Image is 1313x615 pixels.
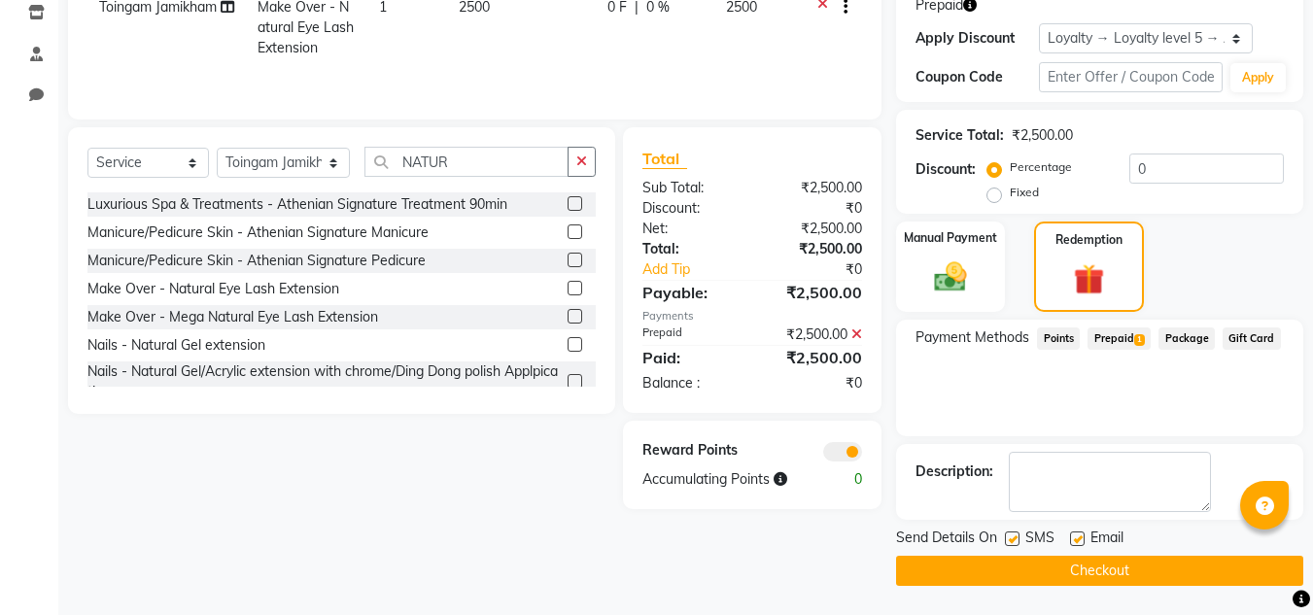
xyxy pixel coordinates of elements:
input: Enter Offer / Coupon Code [1039,62,1223,92]
div: ₹2,500.00 [752,281,877,304]
div: Apply Discount [916,28,1038,49]
div: Reward Points [628,440,752,461]
div: ₹2,500.00 [752,346,877,369]
button: Checkout [896,556,1303,586]
span: 1 [1134,334,1145,346]
div: Net: [628,219,752,239]
div: Service Total: [916,125,1004,146]
input: Search or Scan [364,147,569,177]
div: ₹2,500.00 [1012,125,1073,146]
span: Send Details On [896,528,997,552]
div: ₹0 [752,198,877,219]
div: Description: [916,461,993,482]
div: ₹0 [752,373,877,393]
div: Total: [628,239,752,259]
div: Manicure/Pedicure Skin - Athenian Signature Pedicure [87,251,426,271]
div: Accumulating Points [628,469,814,490]
img: _gift.svg [1064,260,1114,298]
a: Add Tip [628,259,773,280]
span: Payment Methods [916,327,1029,348]
div: ₹2,500.00 [752,325,877,345]
div: ₹2,500.00 [752,239,877,259]
div: Nails - Natural Gel extension [87,335,265,356]
div: ₹0 [774,259,878,280]
label: Percentage [1010,158,1072,176]
div: Paid: [628,346,752,369]
span: SMS [1025,528,1054,552]
div: Nails - Natural Gel/Acrylic extension with chrome/Ding Dong polish Applpication [87,361,560,402]
div: 0 [814,469,877,490]
div: Prepaid [628,325,752,345]
span: Prepaid [1088,327,1151,350]
label: Manual Payment [904,229,997,247]
img: _cash.svg [924,258,977,295]
span: Points [1037,327,1080,350]
span: Gift Card [1223,327,1281,350]
label: Fixed [1010,184,1039,201]
div: ₹2,500.00 [752,178,877,198]
div: Manicure/Pedicure Skin - Athenian Signature Manicure [87,222,429,243]
div: Discount: [628,198,752,219]
div: Make Over - Natural Eye Lash Extension [87,279,339,299]
span: Total [642,149,687,169]
div: Sub Total: [628,178,752,198]
label: Redemption [1055,231,1123,249]
div: Balance : [628,373,752,393]
div: Discount: [916,159,976,180]
span: Email [1090,528,1123,552]
div: Make Over - Mega Natural Eye Lash Extension [87,307,378,327]
div: Payments [642,308,862,325]
span: Package [1158,327,1215,350]
div: Luxurious Spa & Treatments - Athenian Signature Treatment 90min [87,194,507,215]
button: Apply [1230,63,1286,92]
div: Payable: [628,281,752,304]
div: ₹2,500.00 [752,219,877,239]
div: Coupon Code [916,67,1038,87]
